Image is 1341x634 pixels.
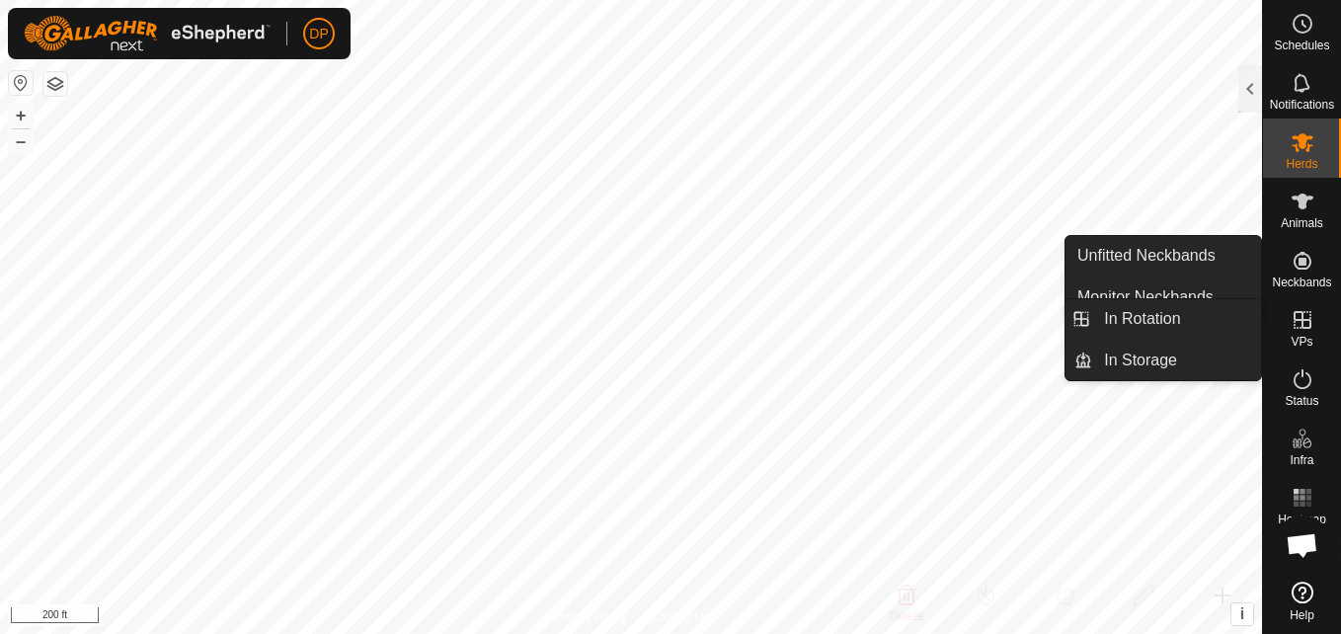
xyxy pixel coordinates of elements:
a: Unfitted Neckbands [1065,236,1261,276]
span: Schedules [1274,40,1329,51]
button: Reset Map [9,71,33,95]
span: Help [1290,609,1314,621]
li: In Storage [1065,341,1261,380]
button: i [1231,603,1253,625]
span: i [1240,605,1244,622]
img: Gallagher Logo [24,16,271,51]
button: – [9,129,33,153]
span: In Rotation [1104,307,1180,331]
a: Privacy Policy [553,608,627,626]
span: Status [1285,395,1318,407]
span: DP [309,24,328,44]
span: Herds [1286,158,1317,170]
span: Infra [1290,454,1313,466]
li: In Rotation [1065,299,1261,339]
a: Help [1263,574,1341,629]
span: Heatmap [1278,514,1326,525]
button: Map Layers [43,72,67,96]
span: Notifications [1270,99,1334,111]
span: In Storage [1104,349,1177,372]
button: + [9,104,33,127]
span: VPs [1291,336,1312,348]
span: Monitor Neckbands [1077,285,1214,309]
a: Open chat [1273,515,1332,575]
span: Animals [1281,217,1323,229]
a: In Rotation [1092,299,1261,339]
span: Unfitted Neckbands [1077,244,1216,268]
a: Monitor Neckbands [1065,277,1261,317]
a: In Storage [1092,341,1261,380]
a: Contact Us [651,608,709,626]
span: Neckbands [1272,277,1331,288]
